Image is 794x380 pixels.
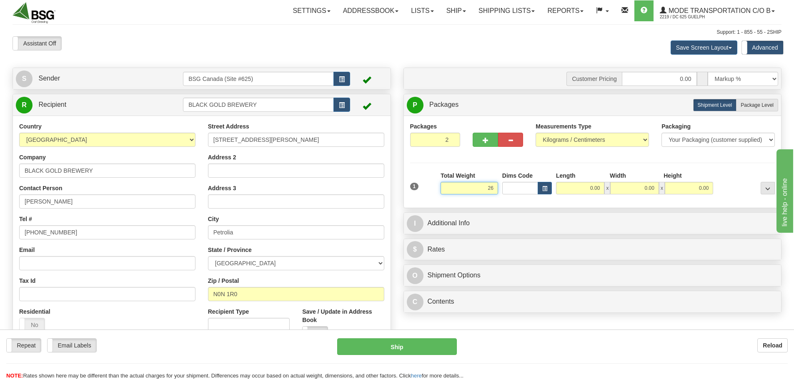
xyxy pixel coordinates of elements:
label: No [20,318,45,332]
label: Zip / Postal [208,277,239,285]
label: Address 3 [208,184,236,192]
a: IAdditional Info [407,215,779,232]
span: Packages [429,101,458,108]
label: Measurements Type [536,122,591,131]
a: S Sender [16,70,183,87]
label: Email [19,246,35,254]
iframe: chat widget [775,147,793,232]
a: Shipping lists [472,0,541,21]
label: City [208,215,219,223]
a: R Recipient [16,96,165,113]
label: Packaging [661,122,691,131]
span: x [604,182,610,194]
input: Enter a location [208,133,384,147]
label: Street Address [208,122,249,131]
span: Sender [38,75,60,82]
a: OShipment Options [407,267,779,284]
a: Reports [541,0,590,21]
span: NOTE: [6,372,23,379]
span: 1 [410,183,419,190]
label: Residential [19,307,50,316]
input: Recipient Id [183,98,334,112]
span: O [407,267,423,284]
span: Customer Pricing [566,72,621,86]
label: Assistant Off [13,37,61,50]
span: P [407,97,423,113]
label: Dims Code [502,171,533,180]
div: ... [761,182,775,194]
span: Mode Transportation c/o B [666,7,771,14]
a: Ship [440,0,472,21]
span: $ [407,241,423,258]
label: Total Weight [441,171,475,180]
span: Package Level [741,102,774,108]
label: Address 2 [208,153,236,161]
label: Recipient Type [208,307,249,316]
label: Height [664,171,682,180]
b: Reload [763,342,782,349]
button: Reload [757,338,788,352]
a: Lists [405,0,440,21]
label: Width [610,171,626,180]
label: Packages [410,122,437,131]
label: Tel # [19,215,32,223]
div: Support: 1 - 855 - 55 - 2SHIP [13,29,781,36]
button: Ship [337,338,457,355]
label: Tax Id [19,277,35,285]
label: No [303,327,328,340]
label: Length [556,171,576,180]
a: $Rates [407,241,779,258]
a: here [411,372,422,379]
label: Country [19,122,42,131]
label: Save / Update in Address Book [302,307,384,324]
span: 2219 / DC 625 Guelph [660,13,722,21]
span: R [16,97,33,113]
span: Recipient [38,101,66,108]
label: Contact Person [19,184,62,192]
a: P Packages [407,96,779,113]
a: Settings [287,0,337,21]
img: logo2219.jpg [13,2,55,23]
label: Repeat [7,339,41,352]
span: x [659,182,665,194]
div: live help - online [6,5,77,15]
span: I [407,215,423,232]
button: Save Screen Layout [671,40,737,55]
span: C [407,294,423,310]
a: Mode Transportation c/o B 2219 / DC 625 Guelph [654,0,781,21]
span: S [16,70,33,87]
label: Advanced [742,41,783,54]
a: Addressbook [337,0,405,21]
a: CContents [407,293,779,310]
input: Sender Id [183,72,334,86]
label: Company [19,153,46,161]
label: State / Province [208,246,252,254]
label: Email Labels [48,339,96,352]
span: Shipment Level [698,102,732,108]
